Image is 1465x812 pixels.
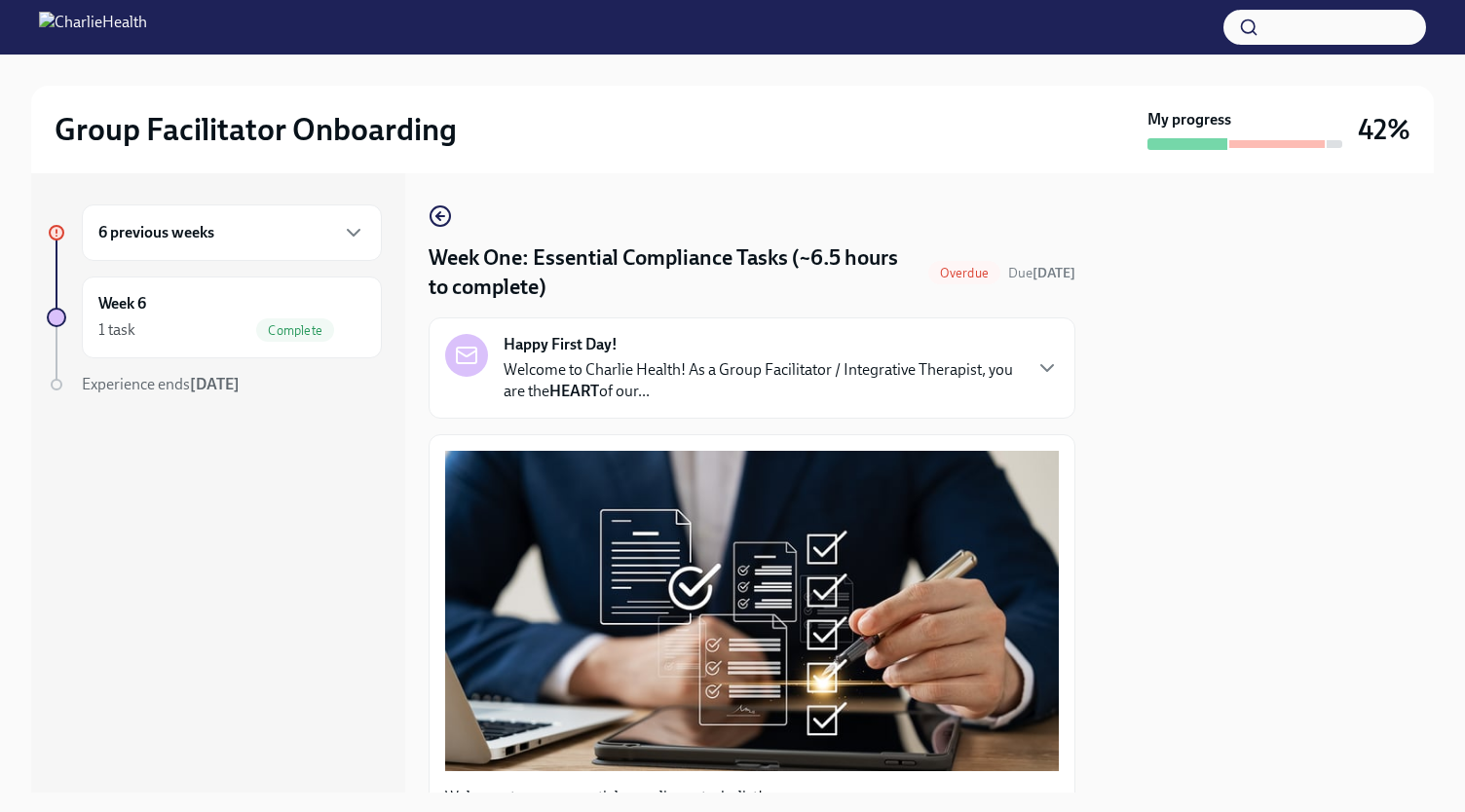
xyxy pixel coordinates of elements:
[55,110,457,149] h2: Group Facilitator Onboarding
[504,334,618,355] strong: Happy First Day!
[98,293,146,314] h6: Week 6
[1147,109,1231,130] strong: My progress
[98,319,135,341] div: 1 task
[1008,264,1075,282] span: August 25th, 2025 10:00
[39,12,147,43] img: CharlieHealth
[98,222,214,243] h6: 6 previous weeks
[445,451,1059,771] button: Zoom image
[82,204,382,261] div: 6 previous weeks
[549,382,599,400] strong: HEART
[47,277,382,358] a: Week 61 taskComplete
[928,266,1000,280] span: Overdue
[256,323,334,338] span: Complete
[429,243,920,302] h4: Week One: Essential Compliance Tasks (~6.5 hours to complete)
[1008,265,1075,281] span: Due
[1358,112,1410,147] h3: 42%
[445,787,1059,808] p: Welcome to your essential compliance tasks list!
[504,359,1020,402] p: Welcome to Charlie Health! As a Group Facilitator / Integrative Therapist, you are the of our...
[190,375,240,393] strong: [DATE]
[82,375,240,393] span: Experience ends
[1033,265,1075,281] strong: [DATE]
